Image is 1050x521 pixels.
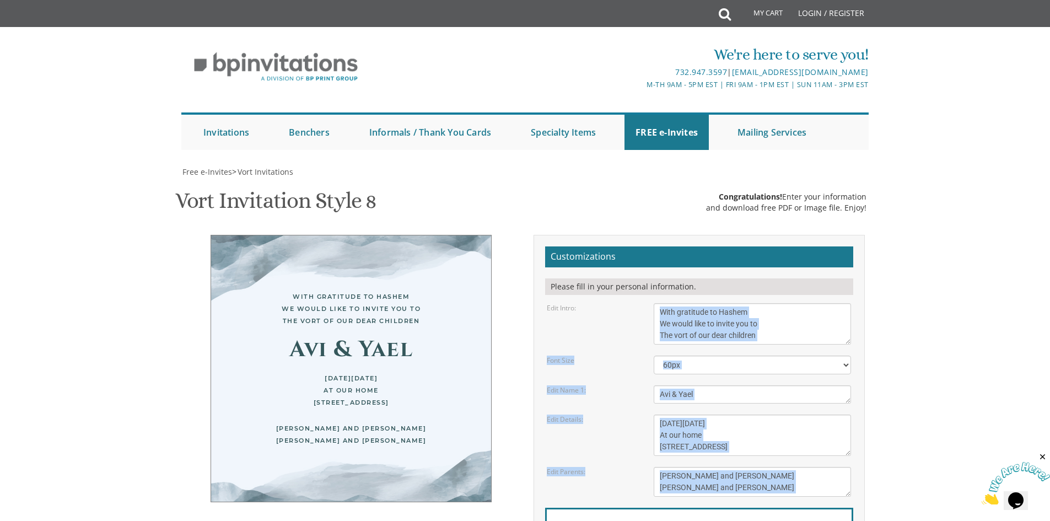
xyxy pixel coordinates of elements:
[181,44,370,90] img: BP Invitation Loft
[232,166,293,177] span: >
[547,467,585,476] label: Edit Parents:
[726,115,817,150] a: Mailing Services
[233,291,469,327] div: With gratitude to Hashem We would like to invite you to The vort of our dear children
[624,115,709,150] a: FREE e-Invites
[181,166,232,177] a: Free e-Invites
[233,422,469,447] div: [PERSON_NAME] and [PERSON_NAME] [PERSON_NAME] and [PERSON_NAME]
[675,67,727,77] a: 732.947.3597
[236,166,293,177] a: Vort Invitations
[547,415,583,424] label: Edit Details:
[654,467,851,497] textarea: [PERSON_NAME] and [PERSON_NAME] [PERSON_NAME] and [PERSON_NAME]
[719,191,782,202] span: Congratulations!
[545,278,853,295] div: Please fill in your personal information.
[175,189,376,221] h1: Vort Invitation Style 8
[545,246,853,267] h2: Customizations
[547,303,576,313] label: Edit Intro:
[411,44,869,66] div: We're here to serve you!
[358,115,502,150] a: Informals / Thank You Cards
[654,415,851,456] textarea: [DATE][DATE] At our home [STREET_ADDRESS]
[192,115,260,150] a: Invitations
[547,356,574,365] label: Font Size
[982,452,1050,504] iframe: chat widget
[654,385,851,404] textarea: Avi & Yael
[520,115,607,150] a: Specialty Items
[411,66,869,79] div: |
[238,166,293,177] span: Vort Invitations
[278,115,341,150] a: Benchers
[182,166,232,177] span: Free e-Invites
[706,202,866,213] div: and download free PDF or Image file. Enjoy!
[654,303,851,345] textarea: With gratitude to Hashem We would like to invite you to The vort of our dear children
[233,372,469,409] div: [DATE][DATE] At our home [STREET_ADDRESS]
[732,67,869,77] a: [EMAIL_ADDRESS][DOMAIN_NAME]
[233,343,469,356] div: Avi & Yael
[706,191,866,202] div: Enter your information
[411,79,869,90] div: M-Th 9am - 5pm EST | Fri 9am - 1pm EST | Sun 11am - 3pm EST
[547,385,586,395] label: Edit Name 1:
[730,1,790,29] a: My Cart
